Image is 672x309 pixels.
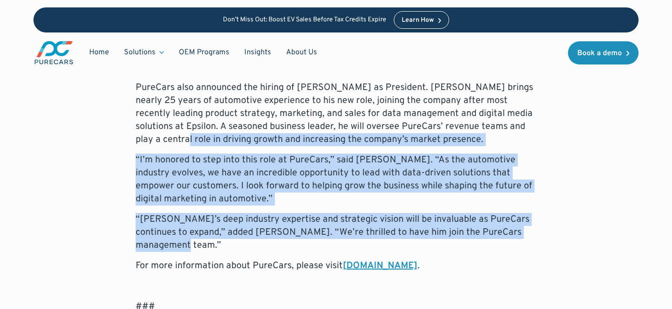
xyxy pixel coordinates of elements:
[402,17,434,24] div: Learn How
[33,40,74,65] img: purecars logo
[82,44,117,61] a: Home
[136,259,537,272] p: For more information about PureCars, please visit .
[577,50,622,57] div: Book a demo
[136,81,537,146] p: PureCars also announced the hiring of [PERSON_NAME] as President. [PERSON_NAME] brings nearly 25 ...
[279,44,325,61] a: About Us
[223,16,386,24] p: Don’t Miss Out: Boost EV Sales Before Tax Credits Expire
[171,44,237,61] a: OEM Programs
[237,44,279,61] a: Insights
[343,260,418,272] a: [DOMAIN_NAME]
[124,47,156,58] div: Solutions
[394,11,449,29] a: Learn How
[568,41,639,64] a: Book a demo
[33,40,74,65] a: main
[136,213,537,252] p: “[PERSON_NAME]’s deep industry expertise and strategic vision will be invaluable as PureCars cont...
[117,44,171,61] div: Solutions
[136,154,537,206] p: “I’m honored to step into this role at PureCars,” said [PERSON_NAME]. “As the automotive industry...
